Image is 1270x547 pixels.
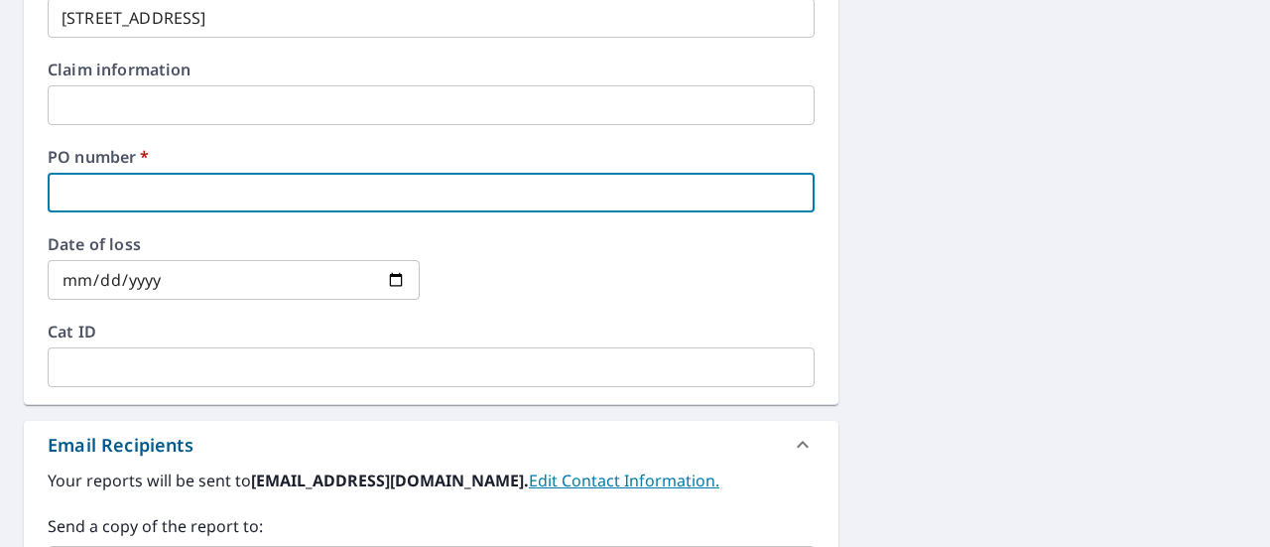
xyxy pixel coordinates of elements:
a: EditContactInfo [529,470,719,491]
label: Your reports will be sent to [48,469,815,492]
label: Cat ID [48,324,815,340]
label: Send a copy of the report to: [48,514,815,538]
label: Claim information [48,62,815,77]
label: PO number [48,149,815,165]
div: Email Recipients [24,421,838,469]
div: Email Recipients [48,432,193,459]
label: Date of loss [48,236,420,252]
b: [EMAIL_ADDRESS][DOMAIN_NAME]. [251,470,529,491]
